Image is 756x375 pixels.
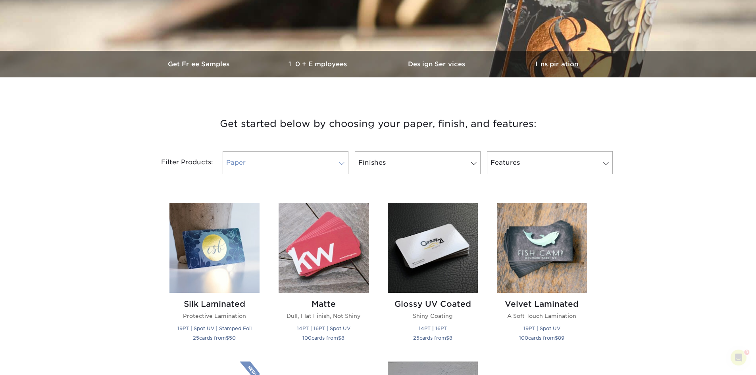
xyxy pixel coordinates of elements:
[279,299,369,309] h2: Matte
[297,325,350,331] small: 14PT | 16PT | Spot UV
[497,299,587,309] h2: Velvet Laminated
[2,351,67,372] iframe: Google Customer Reviews
[279,312,369,320] p: Dull, Flat Finish, Not Shiny
[745,348,752,354] span: 3
[341,335,344,341] span: 8
[229,335,236,341] span: 50
[413,335,419,341] span: 25
[558,335,564,341] span: 89
[497,312,587,320] p: A Soft Touch Lamination
[555,335,558,341] span: $
[169,299,260,309] h2: Silk Laminated
[497,51,616,77] a: Inspiration
[388,312,478,320] p: Shiny Coating
[729,348,748,367] iframe: Intercom live chat
[519,335,528,341] span: 100
[523,325,560,331] small: 19PT | Spot UV
[388,203,478,352] a: Glossy UV Coated Business Cards Glossy UV Coated Shiny Coating 14PT | 16PT 25cards from$8
[487,151,613,174] a: Features
[259,60,378,68] h3: 10+ Employees
[223,151,348,174] a: Paper
[302,335,312,341] span: 100
[169,203,260,352] a: Silk Laminated Business Cards Silk Laminated Protective Lamination 19PT | Spot UV | Stamped Foil ...
[413,335,452,341] small: cards from
[259,51,378,77] a: 10+ Employees
[140,60,259,68] h3: Get Free Samples
[497,60,616,68] h3: Inspiration
[378,51,497,77] a: Design Services
[355,151,481,174] a: Finishes
[226,335,229,341] span: $
[146,106,610,142] h3: Get started below by choosing your paper, finish, and features:
[388,299,478,309] h2: Glossy UV Coated
[169,203,260,293] img: Silk Laminated Business Cards
[193,335,199,341] span: 25
[497,203,587,352] a: Velvet Laminated Business Cards Velvet Laminated A Soft Touch Lamination 19PT | Spot UV 100cards ...
[140,51,259,77] a: Get Free Samples
[169,312,260,320] p: Protective Lamination
[140,151,219,174] div: Filter Products:
[177,325,252,331] small: 19PT | Spot UV | Stamped Foil
[378,60,497,68] h3: Design Services
[519,335,564,341] small: cards from
[388,203,478,293] img: Glossy UV Coated Business Cards
[419,325,447,331] small: 14PT | 16PT
[338,335,341,341] span: $
[193,335,236,341] small: cards from
[446,335,449,341] span: $
[302,335,344,341] small: cards from
[497,203,587,293] img: Velvet Laminated Business Cards
[279,203,369,293] img: Matte Business Cards
[449,335,452,341] span: 8
[279,203,369,352] a: Matte Business Cards Matte Dull, Flat Finish, Not Shiny 14PT | 16PT | Spot UV 100cards from$8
